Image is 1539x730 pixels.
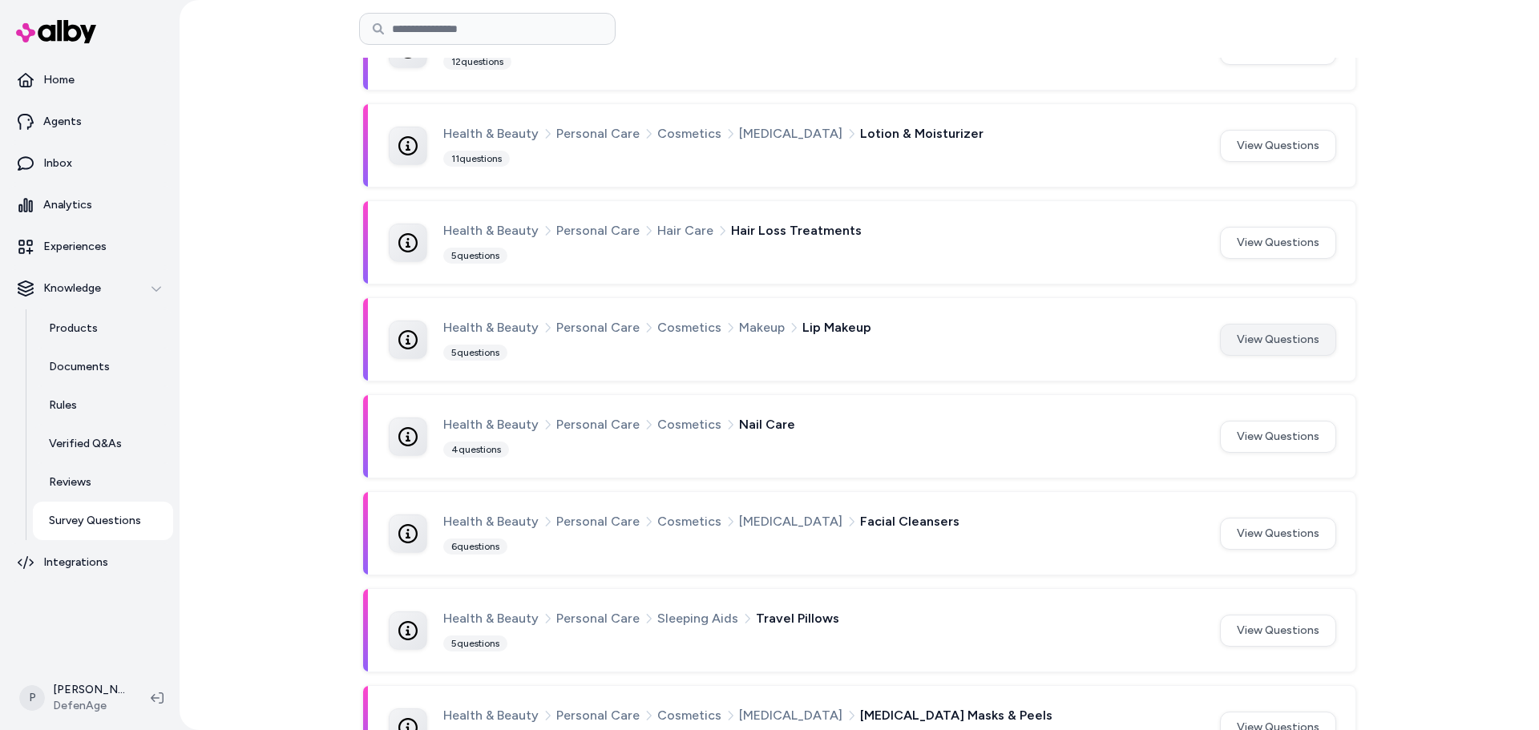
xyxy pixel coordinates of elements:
[33,386,173,425] a: Rules
[443,442,509,458] div: 4 questions
[43,197,92,213] p: Analytics
[49,397,77,413] p: Rules
[33,502,173,540] a: Survey Questions
[556,123,640,144] span: Personal Care
[1220,130,1336,162] button: View Questions
[43,555,108,571] p: Integrations
[556,414,640,435] span: Personal Care
[860,511,959,532] span: Facial Cleansers
[6,103,173,141] a: Agents
[1220,615,1336,647] button: View Questions
[657,511,721,532] span: Cosmetics
[731,220,862,241] span: Hair Loss Treatments
[443,54,511,70] div: 12 questions
[43,239,107,255] p: Experiences
[657,220,713,241] span: Hair Care
[739,123,842,144] span: [MEDICAL_DATA]
[860,705,1052,726] span: [MEDICAL_DATA] Masks & Peels
[43,155,72,171] p: Inbox
[49,436,122,452] p: Verified Q&As
[556,220,640,241] span: Personal Care
[6,144,173,183] a: Inbox
[739,705,842,726] span: [MEDICAL_DATA]
[6,186,173,224] a: Analytics
[53,698,125,714] span: DefenAge
[10,672,138,724] button: P[PERSON_NAME]DefenAge
[556,317,640,338] span: Personal Care
[657,705,721,726] span: Cosmetics
[443,511,539,532] span: Health & Beauty
[33,348,173,386] a: Documents
[739,317,785,338] span: Makeup
[860,123,984,144] span: Lotion & Moisturizer
[1220,324,1336,356] button: View Questions
[739,511,842,532] span: [MEDICAL_DATA]
[33,425,173,463] a: Verified Q&As
[443,345,507,361] div: 5 questions
[43,114,82,130] p: Agents
[443,123,539,144] span: Health & Beauty
[657,414,721,435] span: Cosmetics
[16,20,96,43] img: alby Logo
[443,151,510,167] div: 11 questions
[33,463,173,502] a: Reviews
[1220,421,1336,453] button: View Questions
[443,317,539,338] span: Health & Beauty
[556,511,640,532] span: Personal Care
[43,72,75,88] p: Home
[6,543,173,582] a: Integrations
[19,685,45,711] span: P
[443,705,539,726] span: Health & Beauty
[657,123,721,144] span: Cosmetics
[53,682,125,698] p: [PERSON_NAME]
[43,280,101,296] p: Knowledge
[443,248,507,264] div: 5 questions
[6,228,173,266] a: Experiences
[443,414,539,435] span: Health & Beauty
[443,220,539,241] span: Health & Beauty
[739,414,795,435] span: Nail Care
[556,705,640,726] span: Personal Care
[33,309,173,348] a: Products
[49,513,141,529] p: Survey Questions
[556,608,640,629] span: Personal Care
[657,317,721,338] span: Cosmetics
[443,635,507,651] div: 5 questions
[49,474,91,490] p: Reviews
[657,608,738,629] span: Sleeping Aids
[443,608,539,629] span: Health & Beauty
[756,608,839,629] span: Travel Pillows
[49,321,98,337] p: Products
[6,61,173,99] a: Home
[802,317,871,338] span: Lip Makeup
[49,359,110,375] p: Documents
[6,269,173,308] button: Knowledge
[1220,227,1336,259] button: View Questions
[443,538,507,555] div: 6 questions
[1220,518,1336,550] button: View Questions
